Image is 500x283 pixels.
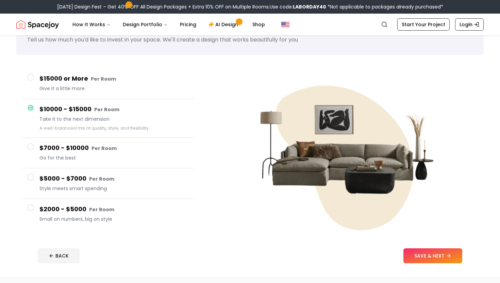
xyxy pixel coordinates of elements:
[174,18,202,31] a: Pricing
[397,18,450,31] a: Start Your Project
[39,104,189,114] h4: $10000 - $15000
[39,143,189,153] h4: $7000 - $10000
[203,18,246,31] a: AI Design
[117,18,173,31] button: Design Portfolio
[22,99,195,138] button: $10000 - $15000 Per RoomTake it to the next dimensionA well-balanced mix of quality, style, and f...
[293,3,326,10] b: LABORDAY40
[91,145,117,152] small: Per Room
[39,154,189,161] span: Go for the best
[22,138,195,168] button: $7000 - $10000 Per RoomGo for the best
[281,20,289,29] img: United States
[270,3,326,10] span: Use code:
[39,85,189,92] span: Give it a little more
[91,76,116,82] small: Per Room
[39,125,149,131] small: A well-balanced mix of quality, style, and flexibility
[67,18,116,31] button: How It Works
[247,18,270,31] a: Shop
[22,199,195,229] button: $2000 - $5000 Per RoomSmall on numbers, big on style
[94,106,119,113] small: Per Room
[16,14,484,35] nav: Global
[38,248,80,263] button: BACK
[39,216,189,222] span: Small on numbers, big on style
[89,176,114,182] small: Per Room
[89,206,114,213] small: Per Room
[39,74,189,84] h4: $15000 or More
[39,116,189,122] span: Take it to the next dimension
[57,3,443,10] div: [DATE] Design Fest – Get 40% OFF All Design Packages + Extra 10% OFF on Multiple Rooms.
[326,3,443,10] span: *Not applicable to packages already purchased*
[67,18,270,31] nav: Main
[16,18,59,31] a: Spacejoy
[39,185,189,192] span: Style meets smart spending
[39,174,189,184] h4: $5000 - $7000
[39,204,189,214] h4: $2000 - $5000
[27,36,473,44] p: Tell us how much you'd like to invest in your space. We'll create a design that works beautifully...
[455,18,484,31] a: Login
[403,248,462,263] button: SAVE & NEXT
[16,18,59,31] img: Spacejoy Logo
[22,68,195,99] button: $15000 or More Per RoomGive it a little more
[22,168,195,199] button: $5000 - $7000 Per RoomStyle meets smart spending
